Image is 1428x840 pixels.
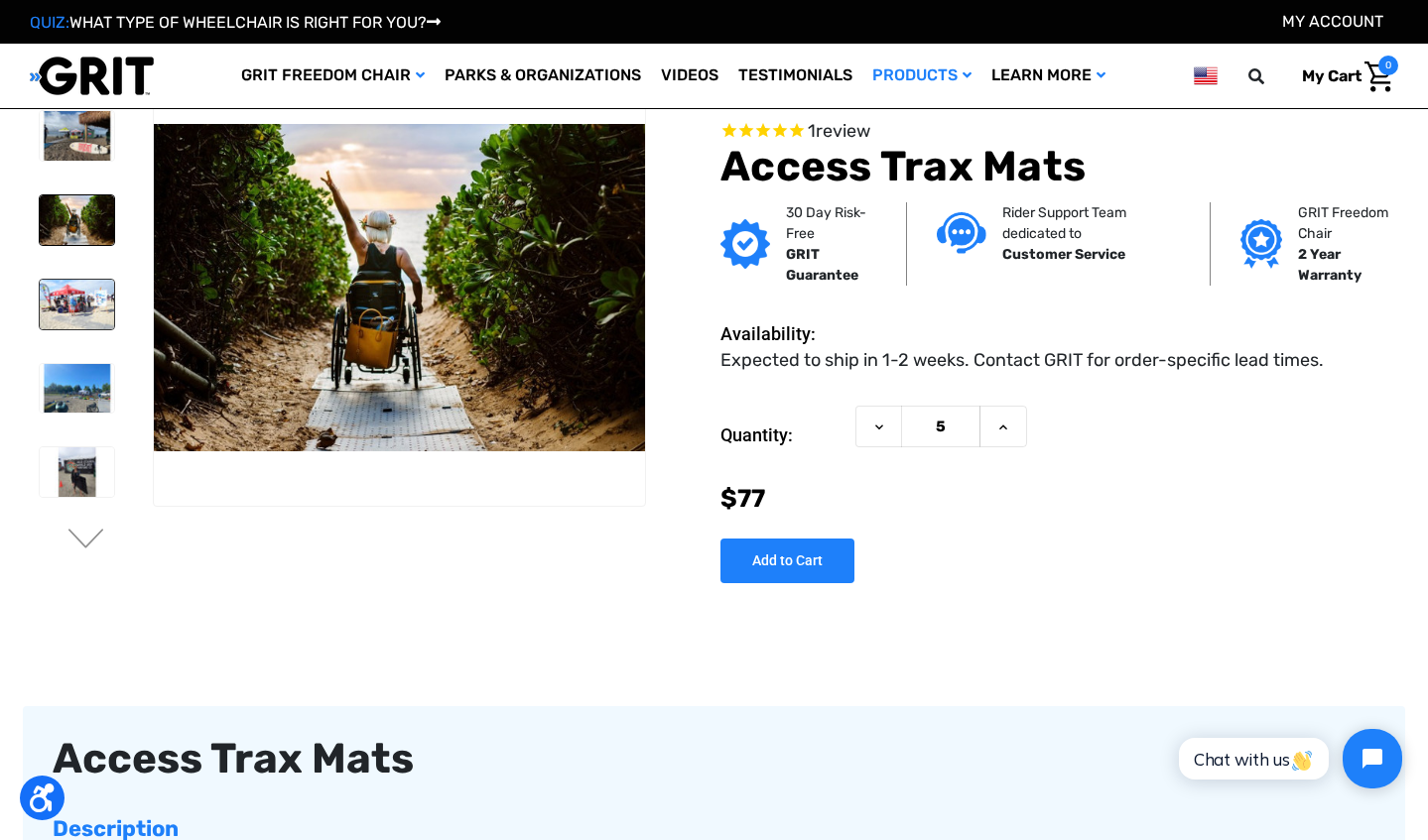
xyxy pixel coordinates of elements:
img: us.png [1194,63,1218,88]
button: Go to slide 3 of 6 [65,529,107,552]
img: Access Trax Mats [40,195,114,245]
img: Grit freedom [1240,218,1281,268]
a: Products [862,44,981,108]
span: $77 [720,483,765,512]
a: Learn More [981,44,1115,108]
div: Access Trax Mats [53,736,1375,781]
img: Access Trax Mats [40,447,114,497]
img: Customer service [937,212,986,253]
img: Access Trax Mats [40,280,114,329]
p: 30 Day Risk-Free [786,201,876,243]
strong: 2 Year Warranty [1298,245,1362,283]
img: Access Trax Mats [40,364,114,414]
span: review [816,119,870,141]
p: GRIT Freedom Chair [1298,201,1405,243]
dt: Availability: [720,319,845,346]
span: Rated 5.0 out of 5 stars 1 reviews [720,120,1398,142]
img: Access Trax Mats [154,124,645,451]
a: QUIZ:WHAT TYPE OF WHEELCHAIR IS RIGHT FOR YOU? [30,13,441,32]
span: 0 [1378,56,1398,75]
h1: Access Trax Mats [720,142,1398,191]
input: Search [1257,56,1287,97]
iframe: Tidio Chat [1157,712,1419,805]
img: GRIT Guarantee [720,218,770,268]
img: GRIT All-Terrain Wheelchair and Mobility Equipment [30,56,154,96]
a: Account [1282,12,1383,31]
span: QUIZ: [30,13,69,32]
strong: GRIT Guarantee [786,245,858,283]
a: Videos [651,44,728,108]
a: Parks & Organizations [435,44,651,108]
a: GRIT Freedom Chair [231,44,435,108]
dd: Expected to ship in 1-2 weeks. Contact GRIT for order-specific lead times. [720,346,1324,373]
a: Testimonials [728,44,862,108]
label: Quantity: [720,405,845,464]
img: Access Trax Mats [40,111,114,161]
a: Cart with 0 items [1287,56,1398,97]
span: 1 reviews [808,119,870,141]
img: Cart [1364,61,1393,92]
span: My Cart [1302,66,1362,85]
input: Add to Cart [720,539,854,583]
strong: Customer Service [1002,245,1125,262]
p: Rider Support Team dedicated to [1002,201,1180,243]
